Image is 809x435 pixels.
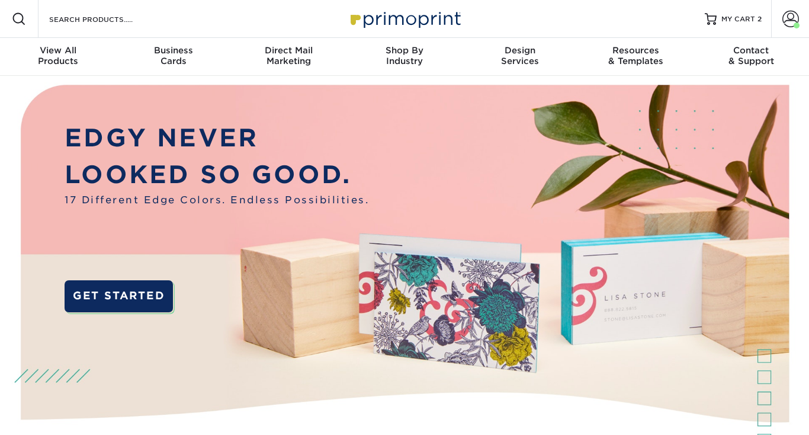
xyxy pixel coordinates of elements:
span: Direct Mail [231,45,346,56]
p: LOOKED SO GOOD. [65,156,369,193]
div: & Templates [578,45,694,66]
p: EDGY NEVER [65,120,369,156]
div: Marketing [231,45,346,66]
span: 17 Different Edge Colors. Endless Possibilities. [65,193,369,207]
div: Cards [115,45,231,66]
a: Direct MailMarketing [231,38,346,76]
div: Services [463,45,578,66]
span: Design [463,45,578,56]
a: Resources& Templates [578,38,694,76]
div: & Support [694,45,809,66]
span: Shop By [346,45,462,56]
a: GET STARTED [65,280,173,312]
a: DesignServices [463,38,578,76]
span: Contact [694,45,809,56]
img: Primoprint [345,6,464,31]
span: 2 [757,15,762,23]
span: Resources [578,45,694,56]
a: BusinessCards [115,38,231,76]
input: SEARCH PRODUCTS..... [48,12,163,26]
a: Shop ByIndustry [346,38,462,76]
span: Business [115,45,231,56]
div: Industry [346,45,462,66]
span: MY CART [721,14,755,24]
a: Contact& Support [694,38,809,76]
